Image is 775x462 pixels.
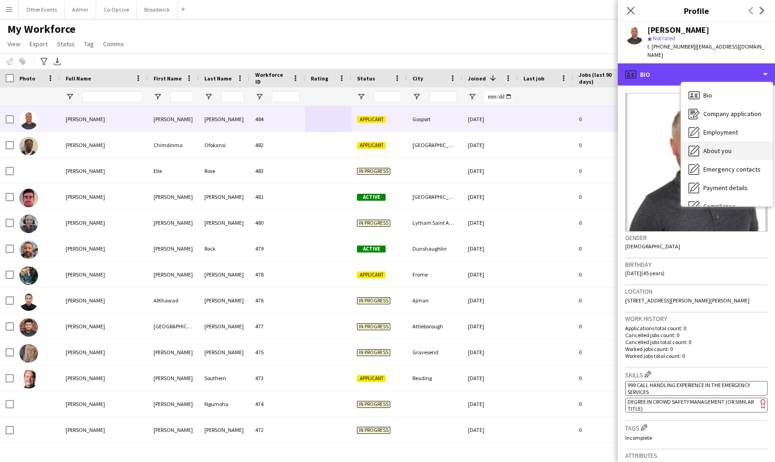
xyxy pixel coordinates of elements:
[625,260,768,269] h3: Birthday
[625,287,768,296] h3: Location
[148,210,199,235] div: [PERSON_NAME]
[199,314,250,339] div: [PERSON_NAME]
[199,339,250,365] div: [PERSON_NAME]
[681,105,773,123] div: Company application
[148,262,199,287] div: [PERSON_NAME]
[84,40,94,48] span: Tag
[199,417,250,443] div: [PERSON_NAME]
[19,240,38,259] img: David Rock
[681,86,773,105] div: Bio
[66,142,105,148] span: [PERSON_NAME]
[627,398,754,412] span: Degree in Crowd Safety Management (or similar title)
[407,132,462,158] div: [GEOGRAPHIC_DATA]
[148,288,199,313] div: AlKhawad
[199,184,250,209] div: [PERSON_NAME]
[250,262,305,287] div: 478
[7,22,75,36] span: My Workforce
[148,236,199,261] div: [PERSON_NAME]
[462,236,518,261] div: [DATE]
[625,345,768,352] p: Worked jobs count: 0
[573,132,634,158] div: 0
[137,0,178,18] button: Broadwick
[625,339,768,345] p: Cancelled jobs total count: 0
[462,106,518,132] div: [DATE]
[374,91,401,102] input: Status Filter Input
[573,339,634,365] div: 0
[618,5,775,17] h3: Profile
[573,262,634,287] div: 0
[407,262,462,287] div: Frome
[703,91,712,99] span: Bio
[148,132,199,158] div: Chimdinma
[199,236,250,261] div: Rock
[250,132,305,158] div: 482
[462,210,518,235] div: [DATE]
[250,417,305,443] div: 472
[625,332,768,339] p: Cancelled jobs count: 0
[357,297,390,304] span: In progress
[523,75,544,82] span: Last job
[625,234,768,242] h3: Gender
[462,365,518,391] div: [DATE]
[625,325,768,332] p: Applications total count: 0
[66,297,105,304] span: [PERSON_NAME]
[573,288,634,313] div: 0
[30,40,48,48] span: Export
[357,220,390,227] span: In progress
[66,375,105,382] span: [PERSON_NAME]
[625,297,750,304] span: [STREET_ADDRESS][PERSON_NAME][PERSON_NAME]
[66,323,105,330] span: [PERSON_NAME]
[221,91,244,102] input: Last Name Filter Input
[625,423,768,432] h3: Tags
[66,271,105,278] span: [PERSON_NAME]
[53,38,79,50] a: Status
[250,339,305,365] div: 475
[250,288,305,313] div: 476
[357,92,365,101] button: Open Filter Menu
[468,92,476,101] button: Open Filter Menu
[250,365,305,391] div: 473
[357,142,386,149] span: Applicant
[429,91,457,102] input: City Filter Input
[38,56,49,67] app-action-btn: Advanced filters
[407,288,462,313] div: Ajman
[573,417,634,443] div: 0
[573,365,634,391] div: 0
[625,352,768,359] p: Worked jobs total count: 0
[485,91,512,102] input: Joined Filter Input
[19,0,65,18] button: Other Events
[255,71,289,85] span: Workforce ID
[357,194,386,201] span: Active
[681,142,773,160] div: About you
[148,417,199,443] div: [PERSON_NAME]
[19,111,38,129] img: Adam Robson
[250,236,305,261] div: 479
[647,43,695,50] span: t. [PHONE_NUMBER]
[199,288,250,313] div: [PERSON_NAME]
[407,236,462,261] div: Dunshaughlin
[199,132,250,158] div: Ofokansi
[357,246,386,253] span: Active
[250,106,305,132] div: 484
[703,110,761,118] span: Company application
[66,193,105,200] span: [PERSON_NAME]
[7,40,20,48] span: View
[204,75,232,82] span: Last Name
[462,132,518,158] div: [DATE]
[625,451,768,460] h3: Attributes
[703,147,732,155] span: About you
[154,92,162,101] button: Open Filter Menu
[80,38,98,50] a: Tag
[148,314,199,339] div: [GEOGRAPHIC_DATA]
[199,106,250,132] div: [PERSON_NAME]
[103,40,124,48] span: Comms
[19,189,38,207] img: Alex Wakeley
[82,91,142,102] input: Full Name Filter Input
[19,215,38,233] img: Emily Fisher
[199,391,250,417] div: Ngumoha
[357,271,386,278] span: Applicant
[148,365,199,391] div: [PERSON_NAME]
[681,197,773,216] div: Compliance
[703,202,736,210] span: Compliance
[573,158,634,184] div: 0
